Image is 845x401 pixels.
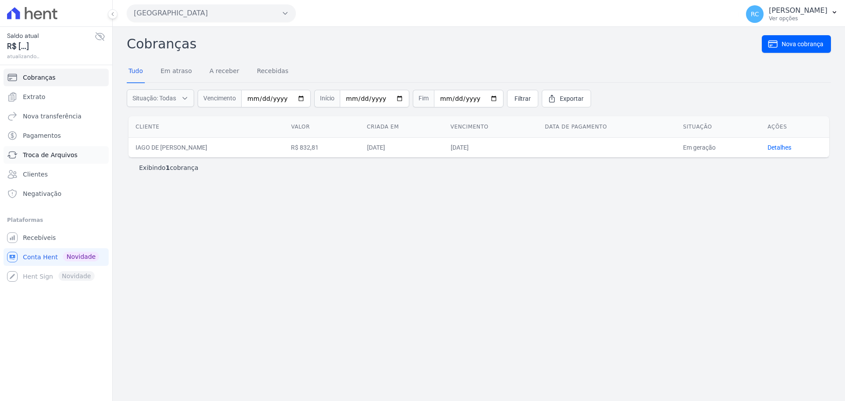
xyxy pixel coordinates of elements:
[127,4,296,22] button: [GEOGRAPHIC_DATA]
[4,69,109,86] a: Cobranças
[676,137,760,157] td: Em geração
[542,90,591,107] a: Exportar
[4,248,109,266] a: Conta Hent Novidade
[4,229,109,246] a: Recebíveis
[676,116,760,138] th: Situação
[413,90,434,107] span: Fim
[360,137,444,157] td: [DATE]
[4,88,109,106] a: Extrato
[23,233,56,242] span: Recebíveis
[127,34,762,54] h2: Cobranças
[7,31,95,40] span: Saldo atual
[4,146,109,164] a: Troca de Arquivos
[7,40,95,52] span: R$ [...]
[208,60,241,83] a: A receber
[751,11,759,17] span: RC
[360,116,444,138] th: Criada em
[255,60,290,83] a: Recebidas
[560,94,584,103] span: Exportar
[63,252,99,261] span: Novidade
[514,94,531,103] span: Filtrar
[4,185,109,202] a: Negativação
[769,6,827,15] p: [PERSON_NAME]
[284,116,360,138] th: Valor
[127,89,194,107] button: Situação: Todas
[132,94,176,103] span: Situação: Todas
[23,131,61,140] span: Pagamentos
[159,60,194,83] a: Em atraso
[23,170,48,179] span: Clientes
[165,164,170,171] b: 1
[23,92,45,101] span: Extrato
[769,15,827,22] p: Ver opções
[782,40,823,48] span: Nova cobrança
[4,166,109,183] a: Clientes
[4,107,109,125] a: Nova transferência
[507,90,538,107] a: Filtrar
[284,137,360,157] td: R$ 832,81
[444,116,538,138] th: Vencimento
[760,116,829,138] th: Ações
[768,144,791,151] a: Detalhes
[444,137,538,157] td: [DATE]
[139,163,198,172] p: Exibindo cobrança
[739,2,845,26] button: RC [PERSON_NAME] Ver opções
[314,90,340,107] span: Início
[129,137,284,157] td: IAGO DE [PERSON_NAME]
[7,69,105,285] nav: Sidebar
[127,60,145,83] a: Tudo
[762,35,831,53] a: Nova cobrança
[538,116,676,138] th: Data de pagamento
[7,215,105,225] div: Plataformas
[7,52,95,60] span: atualizando...
[23,189,62,198] span: Negativação
[23,73,55,82] span: Cobranças
[198,90,241,107] span: Vencimento
[129,116,284,138] th: Cliente
[4,127,109,144] a: Pagamentos
[23,112,81,121] span: Nova transferência
[23,253,58,261] span: Conta Hent
[23,151,77,159] span: Troca de Arquivos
